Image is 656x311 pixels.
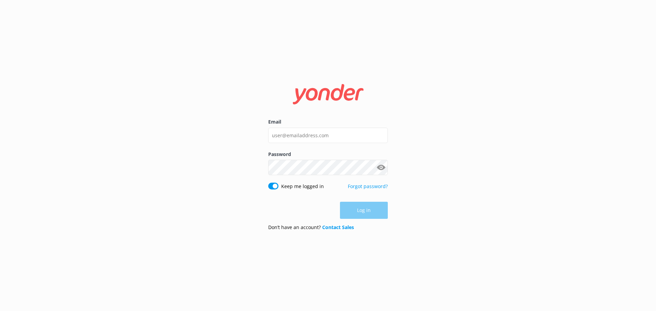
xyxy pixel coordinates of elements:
[348,183,388,189] a: Forgot password?
[268,151,388,158] label: Password
[268,118,388,126] label: Email
[268,224,354,231] p: Don’t have an account?
[322,224,354,230] a: Contact Sales
[281,183,324,190] label: Keep me logged in
[374,161,388,174] button: Show password
[268,128,388,143] input: user@emailaddress.com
